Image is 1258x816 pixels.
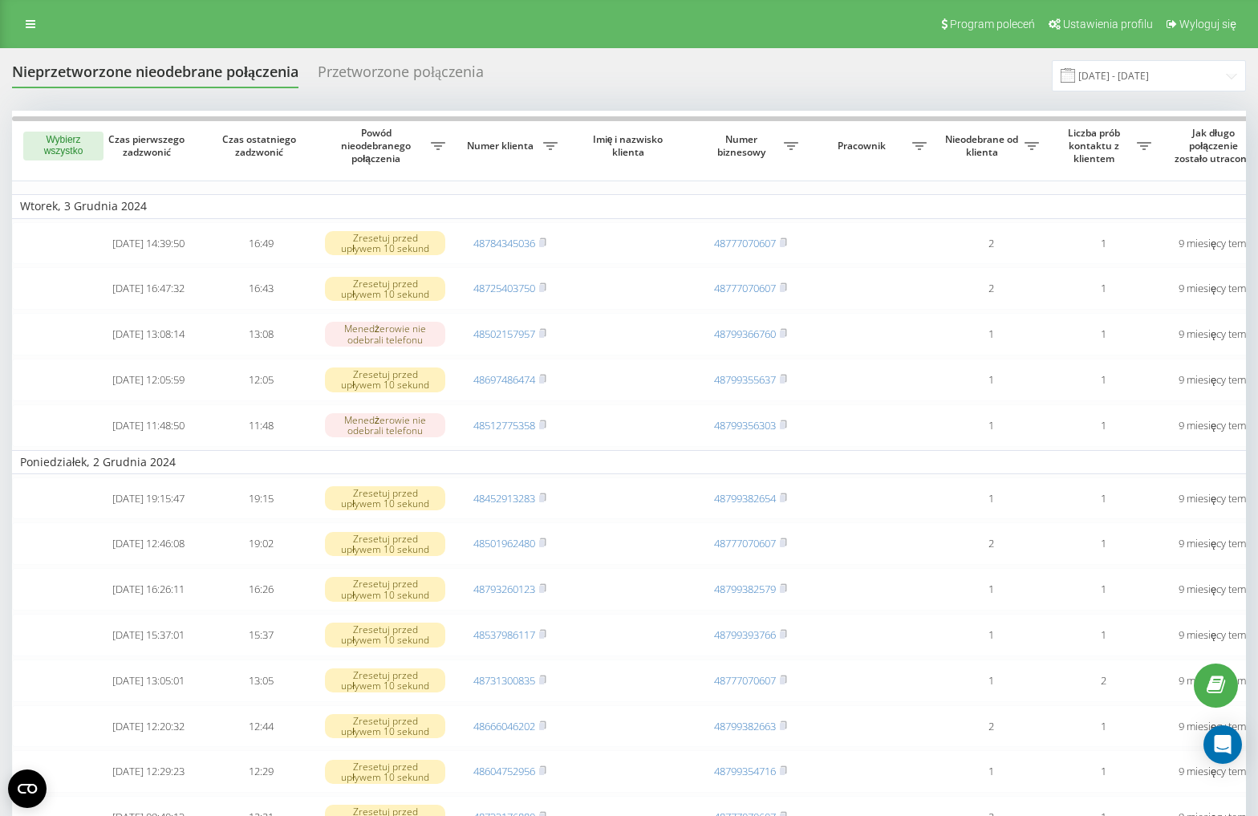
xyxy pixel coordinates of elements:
td: [DATE] 12:29:23 [92,750,205,793]
span: Czas ostatniego zadzwonić [217,133,304,158]
td: 15:37 [205,614,317,656]
a: 48799393766 [714,627,776,642]
button: Wybierz wszystko [23,132,103,160]
td: 1 [1047,614,1159,656]
span: Pracownik [814,140,912,152]
div: Menedżerowie nie odebrali telefonu [325,322,445,346]
td: [DATE] 16:26:11 [92,568,205,611]
a: 48537986117 [473,627,535,642]
a: 48777070607 [714,536,776,550]
td: 1 [1047,313,1159,355]
td: 1 [935,477,1047,520]
td: 11:48 [205,404,317,447]
div: Zresetuj przed upływem 10 sekund [325,577,445,601]
div: Open Intercom Messenger [1203,725,1242,764]
div: Zresetuj przed upływem 10 sekund [325,714,445,738]
td: 2 [935,705,1047,748]
span: Numer klienta [461,140,543,152]
span: Wyloguj się [1179,18,1236,30]
td: 12:05 [205,359,317,401]
span: Imię i nazwisko klienta [579,133,680,158]
td: 1 [1047,522,1159,565]
a: 48777070607 [714,236,776,250]
span: Czas pierwszego zadzwonić [105,133,192,158]
td: 16:43 [205,267,317,310]
button: Open CMP widget [8,769,47,808]
td: 16:49 [205,222,317,265]
td: 12:29 [205,750,317,793]
td: [DATE] 12:05:59 [92,359,205,401]
td: [DATE] 13:05:01 [92,660,205,702]
td: 16:26 [205,568,317,611]
td: [DATE] 12:20:32 [92,705,205,748]
div: Zresetuj przed upływem 10 sekund [325,760,445,784]
div: Menedżerowie nie odebrali telefonu [325,413,445,437]
div: Zresetuj przed upływem 10 sekund [325,486,445,510]
td: [DATE] 15:37:01 [92,614,205,656]
a: 48777070607 [714,673,776,688]
a: 48452913283 [473,491,535,505]
a: 48799382663 [714,719,776,733]
a: 48799356303 [714,418,776,432]
td: 1 [935,660,1047,702]
td: 1 [935,359,1047,401]
td: 1 [935,614,1047,656]
td: 12:44 [205,705,317,748]
span: Ustawienia profilu [1063,18,1153,30]
div: Zresetuj przed upływem 10 sekund [325,367,445,392]
a: 48799354716 [714,764,776,778]
td: [DATE] 19:15:47 [92,477,205,520]
div: Zresetuj przed upływem 10 sekund [325,532,445,556]
a: 48793260123 [473,582,535,596]
a: 48784345036 [473,236,535,250]
div: Zresetuj przed upływem 10 sekund [325,231,445,255]
a: 48501962480 [473,536,535,550]
a: 48697486474 [473,372,535,387]
td: [DATE] 16:47:32 [92,267,205,310]
a: 48731300835 [473,673,535,688]
a: 48725403750 [473,281,535,295]
div: Zresetuj przed upływem 10 sekund [325,277,445,301]
span: Program poleceń [950,18,1035,30]
a: 48799382654 [714,491,776,505]
td: 1 [935,313,1047,355]
td: 1 [1047,267,1159,310]
td: [DATE] 11:48:50 [92,404,205,447]
a: 48799366760 [714,327,776,341]
td: 2 [935,222,1047,265]
td: 2 [1047,660,1159,702]
a: 48512775358 [473,418,535,432]
a: 48604752956 [473,764,535,778]
td: 2 [935,267,1047,310]
div: Zresetuj przed upływem 10 sekund [325,668,445,692]
td: [DATE] 13:08:14 [92,313,205,355]
td: 1 [1047,404,1159,447]
td: 1 [935,404,1047,447]
a: 48502157957 [473,327,535,341]
td: 1 [935,750,1047,793]
div: Zresetuj przed upływem 10 sekund [325,623,445,647]
td: 2 [935,522,1047,565]
td: 13:08 [205,313,317,355]
a: 48799355637 [714,372,776,387]
td: 1 [1047,705,1159,748]
td: 13:05 [205,660,317,702]
a: 48666046202 [473,719,535,733]
div: Nieprzetworzone nieodebrane połączenia [12,63,298,88]
td: [DATE] 12:46:08 [92,522,205,565]
span: Powód nieodebranego połączenia [325,127,431,164]
td: 1 [1047,750,1159,793]
td: 1 [1047,568,1159,611]
a: 48777070607 [714,281,776,295]
td: 1 [1047,359,1159,401]
td: 19:02 [205,522,317,565]
div: Przetworzone połączenia [318,63,484,88]
td: 1 [935,568,1047,611]
a: 48799382579 [714,582,776,596]
td: [DATE] 14:39:50 [92,222,205,265]
td: 1 [1047,222,1159,265]
span: Nieodebrane od klienta [943,133,1025,158]
span: Numer biznesowy [702,133,784,158]
span: Liczba prób kontaktu z klientem [1055,127,1137,164]
td: 19:15 [205,477,317,520]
